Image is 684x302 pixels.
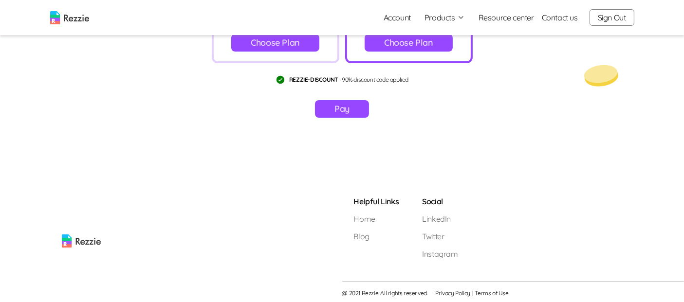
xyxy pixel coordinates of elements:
[422,231,458,242] a: Twitter
[422,248,458,260] a: Instagram
[472,289,473,297] span: |
[475,289,509,297] a: Terms of Use
[354,195,399,207] h5: Helpful Links
[422,195,458,207] h5: Social
[479,12,534,23] a: Resource center
[342,289,428,297] span: @ 2021 Rezzie. All rights reserved.
[436,289,470,297] a: Privacy Policy
[231,34,319,52] button: Choose Plan
[542,12,578,23] a: Contact us
[425,12,465,23] button: Products
[315,100,369,118] button: Pay
[365,34,453,52] button: Choose Plan
[354,213,399,225] a: Home
[289,76,338,83] span: REZZIE-DISCOUNT
[289,76,408,84] p: - 90% discount code applied
[354,231,399,242] a: Blog
[50,11,89,24] img: logo
[422,213,458,225] a: LinkedIn
[590,9,634,26] button: Sign Out
[376,8,419,27] a: Account
[62,195,101,248] img: rezzie logo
